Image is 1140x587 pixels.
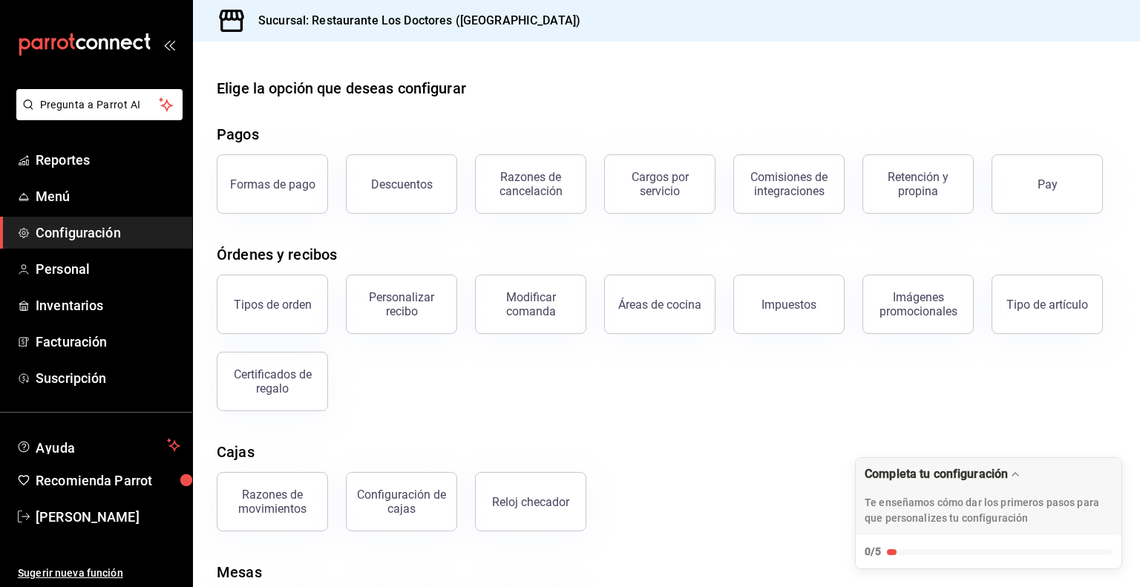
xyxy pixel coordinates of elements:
div: Impuestos [761,298,816,312]
span: Configuración [36,223,180,243]
span: Personal [36,259,180,279]
div: Cajas [217,441,255,463]
span: Menú [36,186,180,206]
div: Razones de movimientos [226,488,318,516]
button: Reloj checador [475,472,586,531]
div: 0/5 [865,544,881,560]
div: Descuentos [371,177,433,191]
div: Configuración de cajas [356,488,448,516]
div: Formas de pago [230,177,315,191]
button: Modificar comanda [475,275,586,334]
div: Elige la opción que deseas configurar [217,77,466,99]
button: Expand Checklist [856,458,1121,568]
div: Áreas de cocina [618,298,701,312]
div: Tipo de artículo [1006,298,1088,312]
div: Imágenes promocionales [872,290,964,318]
span: Ayuda [36,436,161,454]
button: Cargos por servicio [604,154,715,214]
div: Drag to move checklist [856,458,1121,535]
button: Formas de pago [217,154,328,214]
button: Impuestos [733,275,845,334]
p: Te enseñamos cómo dar los primeros pasos para que personalizes tu configuración [865,495,1113,526]
div: Órdenes y recibos [217,243,337,266]
span: Facturación [36,332,180,352]
div: Retención y propina [872,170,964,198]
div: Cargos por servicio [614,170,706,198]
button: Comisiones de integraciones [733,154,845,214]
button: Pregunta a Parrot AI [16,89,183,120]
button: Pay [992,154,1103,214]
div: Reloj checador [492,495,569,509]
button: Áreas de cocina [604,275,715,334]
button: Certificados de regalo [217,352,328,411]
span: Suscripción [36,368,180,388]
div: Pagos [217,123,259,145]
button: Razones de movimientos [217,472,328,531]
a: Pregunta a Parrot AI [10,108,183,123]
div: Personalizar recibo [356,290,448,318]
button: Imágenes promocionales [862,275,974,334]
div: Comisiones de integraciones [743,170,835,198]
div: Mesas [217,561,262,583]
div: Pay [1038,177,1058,191]
span: Reportes [36,150,180,170]
div: Tipos de orden [234,298,312,312]
div: Completa tu configuración [865,467,1008,481]
span: Recomienda Parrot [36,470,180,491]
span: [PERSON_NAME] [36,507,180,527]
div: Modificar comanda [485,290,577,318]
span: Pregunta a Parrot AI [40,97,160,113]
div: Razones de cancelación [485,170,577,198]
button: Personalizar recibo [346,275,457,334]
button: open_drawer_menu [163,39,175,50]
div: Certificados de regalo [226,367,318,396]
button: Configuración de cajas [346,472,457,531]
span: Inventarios [36,295,180,315]
button: Descuentos [346,154,457,214]
span: Sugerir nueva función [18,565,180,581]
h3: Sucursal: Restaurante Los Doctores ([GEOGRAPHIC_DATA]) [246,12,580,30]
button: Tipo de artículo [992,275,1103,334]
button: Retención y propina [862,154,974,214]
div: Completa tu configuración [855,457,1122,569]
button: Razones de cancelación [475,154,586,214]
button: Tipos de orden [217,275,328,334]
